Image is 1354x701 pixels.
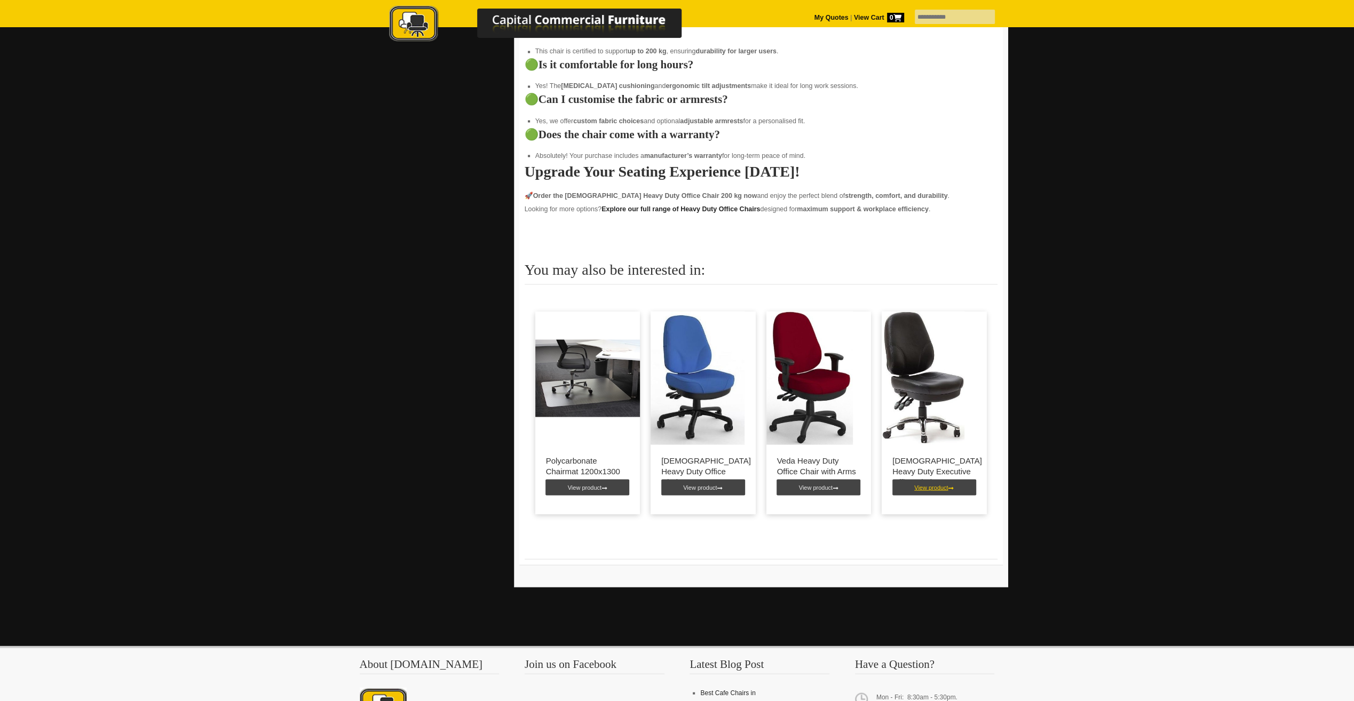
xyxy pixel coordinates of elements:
img: Capital Commercial Furniture Logo [360,5,733,44]
h2: You may also be interested in: [525,261,997,284]
p: Looking for more options? designed for . [525,203,997,214]
strong: strength, comfort, and durability [845,192,947,199]
a: Capital Commercial Furniture Logo [360,5,733,47]
h3: 🟢 [525,129,997,139]
p: Polycarbonate Chairmat 1200x1300 [546,455,630,476]
h3: 🟢 [525,25,997,35]
strong: Order the [DEMOGRAPHIC_DATA] Heavy Duty Office Chair 200 kg now [533,192,757,199]
p: Veda Heavy Duty Office Chair with Arms [777,455,861,476]
img: Veda Heavy Duty Office Chair with Arms [766,311,853,444]
strong: custom fabric choices [573,117,644,124]
h3: Join us on Facebook [525,658,664,674]
h3: 🟢 [525,94,997,105]
li: This chair is certified to support , ensuring . [535,46,987,57]
li: Yes! The and make it ideal for long work sessions. [535,81,987,91]
li: Yes, we offer and optional for a personalised fit. [535,115,987,126]
a: View product [892,479,976,495]
a: View product [777,479,860,495]
strong: ergonomic tilt adjustments [666,82,751,90]
h3: Have a Question? [855,658,995,674]
h3: 🟢 [525,59,997,70]
strong: Does the chair come with a warranty? [539,128,720,140]
li: Absolutely! Your purchase includes a for long-term peace of mind. [535,150,987,161]
p: [DEMOGRAPHIC_DATA] Heavy Duty Executive Office Chair [892,455,976,487]
p: 🚀 and enjoy the perfect blend of . [525,190,997,201]
strong: Upgrade Your Seating Experience [DATE]! [525,163,800,179]
span: 0 [887,13,904,22]
strong: Is it comfortable for long hours? [539,58,694,71]
strong: View Cart [854,14,904,21]
img: Veda Heavy Duty Office Chair [651,311,745,444]
a: View Cart0 [852,14,904,21]
h3: About [DOMAIN_NAME] [360,658,500,674]
strong: [MEDICAL_DATA] cushioning [561,82,654,90]
a: View product [661,479,745,495]
strong: Can I customise the fabric or armrests? [539,93,728,106]
strong: maximum support & workplace efficiency [797,205,929,212]
strong: durability for larger users [695,47,776,55]
a: View product [545,479,629,495]
strong: adjustable armrests [680,117,743,124]
img: Polycarbonate Chairmat 1200x1300 [535,311,640,444]
img: Veda Heavy Duty Executive Office Chair [882,311,964,444]
a: Explore our full range of Heavy Duty Office Chairs [601,205,760,212]
strong: manufacturer’s warranty [644,152,722,159]
h3: Latest Blog Post [690,658,829,674]
a: My Quotes [814,14,849,21]
p: [DEMOGRAPHIC_DATA] Heavy Duty Office Chair [661,455,745,487]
